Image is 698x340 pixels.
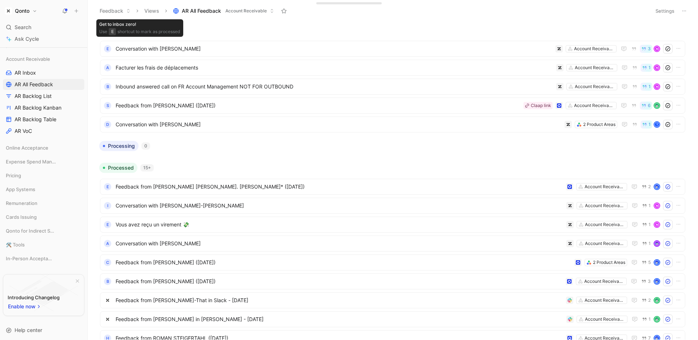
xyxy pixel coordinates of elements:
span: In-Person Acceptance [6,255,55,262]
div: 0 [141,142,150,150]
div: Qonto for Indirect SMEs [3,225,84,236]
button: Views [141,5,163,16]
span: AR VoC [15,127,32,135]
span: 5 [648,260,651,265]
div: Pricing [3,170,84,183]
div: Introducing Changelog [8,293,60,302]
span: Enable now [8,302,36,311]
span: Conversation with [PERSON_NAME] [116,239,563,248]
span: Processing [108,142,135,150]
img: Qonto [5,7,12,15]
span: Feedback from [PERSON_NAME] in [PERSON_NAME] - [DATE] [116,315,563,324]
div: e [104,221,111,228]
div: Remuneration [3,198,84,209]
span: AR Backlog List [15,92,52,100]
span: 1 [649,122,651,127]
div: Account Receivable [585,183,625,190]
span: 6 [648,103,651,108]
span: Processed [108,164,134,171]
div: Account Receivable [574,45,615,52]
span: Account Receivable [225,7,267,15]
img: logo [104,316,111,323]
a: dConversation with [PERSON_NAME]2 Product Areas1T [100,116,685,133]
div: Account Receivable [575,64,615,71]
img: avatar [654,260,659,265]
button: 1 [641,202,652,210]
div: i [104,202,111,209]
span: 3 [648,279,651,284]
span: 1 [649,222,651,227]
span: 3 [648,47,651,51]
div: M [654,222,659,227]
button: 1 [641,221,652,229]
span: Vous avez reçu un virement 💸 [116,220,563,229]
button: Enable now [8,302,42,311]
button: 2 [640,183,652,191]
span: Pricing [6,172,21,179]
a: BFeedback from [PERSON_NAME] ([DATE])Account Receivable3avatar [100,273,685,289]
span: Feedback from [PERSON_NAME] ([DATE]) [116,277,563,286]
button: 1 [641,240,652,248]
span: 1 [649,317,651,321]
span: Facturer les frais de déplacements [116,63,553,72]
a: aFacturer les frais de déplacementsAccount Receivable1M [100,60,685,76]
a: bInbound answered call on FR Account Management NOT FOR OUTBOUNDAccount Receivable1M [100,79,685,95]
div: Cards Issuing [3,211,84,222]
span: AR All Feedback [182,7,221,15]
div: Online Acceptance [3,142,84,155]
div: Qonto for Indirect SMEs [3,225,84,238]
a: AR Backlog List [3,91,84,102]
div: a [104,64,111,71]
div: Use shortcut to mark as processed [99,28,180,35]
div: T [654,122,659,127]
div: a [104,240,111,247]
span: Conversation with [PERSON_NAME] [116,120,562,129]
div: Get to inbox zero! [99,21,180,28]
div: Cards Issuing [3,211,84,225]
div: M [654,84,659,89]
div: Expense Spend Management [3,156,84,169]
a: AR Backlog Kanban [3,102,84,113]
span: 1 [649,66,651,70]
span: Cards Issuing [6,213,37,221]
a: EFeedback from [PERSON_NAME] [PERSON_NAME]. [PERSON_NAME]* ([DATE])Account Receivable2avatar [100,179,685,195]
div: Account Receivable [3,54,84,64]
a: AR Inbox [3,67,84,78]
div: M [654,203,659,208]
span: Expense Spend Management [6,158,57,165]
span: Feedback from [PERSON_NAME] ([DATE]) [116,258,571,267]
span: Feedback from [PERSON_NAME] [PERSON_NAME]. [PERSON_NAME]* ([DATE]) [116,182,563,191]
span: AR Inbox [15,69,36,76]
div: Pricing [3,170,84,181]
div: E [109,28,116,35]
span: Feedback from [PERSON_NAME] ([DATE]) [116,101,521,110]
button: 1 [641,315,652,323]
div: E [104,183,111,190]
div: Claap link [531,102,551,109]
button: 2 [640,296,652,304]
a: aConversation with [PERSON_NAME]Account Receivable1avatar [100,236,685,252]
button: 1 [641,64,652,72]
span: 🛠️ Tools [6,241,25,248]
div: 2 Product Areas [583,121,615,128]
button: AR All FeedbackAccount Receivable [170,5,277,16]
button: 1 [641,120,652,129]
div: d [104,121,111,128]
img: avatar [654,298,659,303]
button: Processing [99,141,139,151]
div: App Systems [3,184,84,195]
span: 1 [649,84,651,89]
span: Qonto for Indirect SMEs [6,227,55,234]
div: M [654,65,659,70]
div: Processing0 [96,141,689,157]
div: Account Receivable [585,221,626,228]
span: App Systems [6,186,35,193]
div: In-Person Acceptance [3,253,84,266]
img: avatar [654,279,659,284]
div: To process5 [96,25,689,135]
span: 1 [649,241,651,246]
button: Feedback [96,5,134,16]
div: Account Receivable [585,297,625,304]
span: 2 [648,298,651,303]
span: Conversation with [PERSON_NAME] [116,44,553,53]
